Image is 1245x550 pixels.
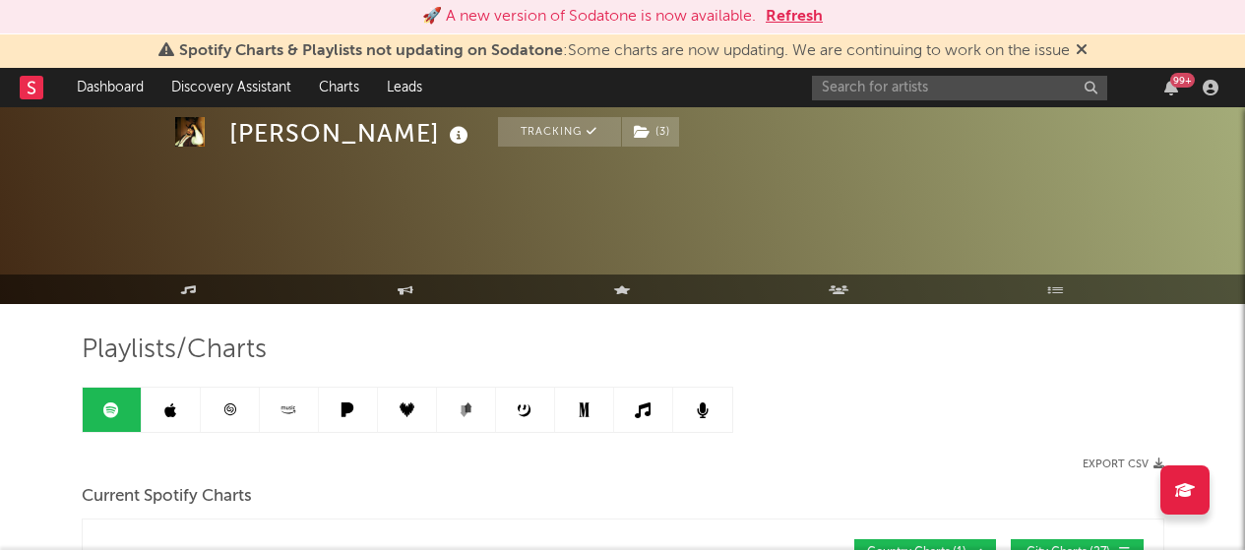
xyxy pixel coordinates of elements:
[82,338,267,362] span: Playlists/Charts
[1170,73,1195,88] div: 99 +
[1083,458,1164,470] button: Export CSV
[621,117,680,147] span: ( 3 )
[229,117,473,150] div: [PERSON_NAME]
[373,68,436,107] a: Leads
[305,68,373,107] a: Charts
[812,76,1107,100] input: Search for artists
[622,117,679,147] button: (3)
[179,43,1070,59] span: : Some charts are now updating. We are continuing to work on the issue
[1076,43,1088,59] span: Dismiss
[179,43,563,59] span: Spotify Charts & Playlists not updating on Sodatone
[1164,80,1178,95] button: 99+
[766,5,823,29] button: Refresh
[422,5,756,29] div: 🚀 A new version of Sodatone is now available.
[63,68,157,107] a: Dashboard
[82,485,252,509] span: Current Spotify Charts
[157,68,305,107] a: Discovery Assistant
[498,117,621,147] button: Tracking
